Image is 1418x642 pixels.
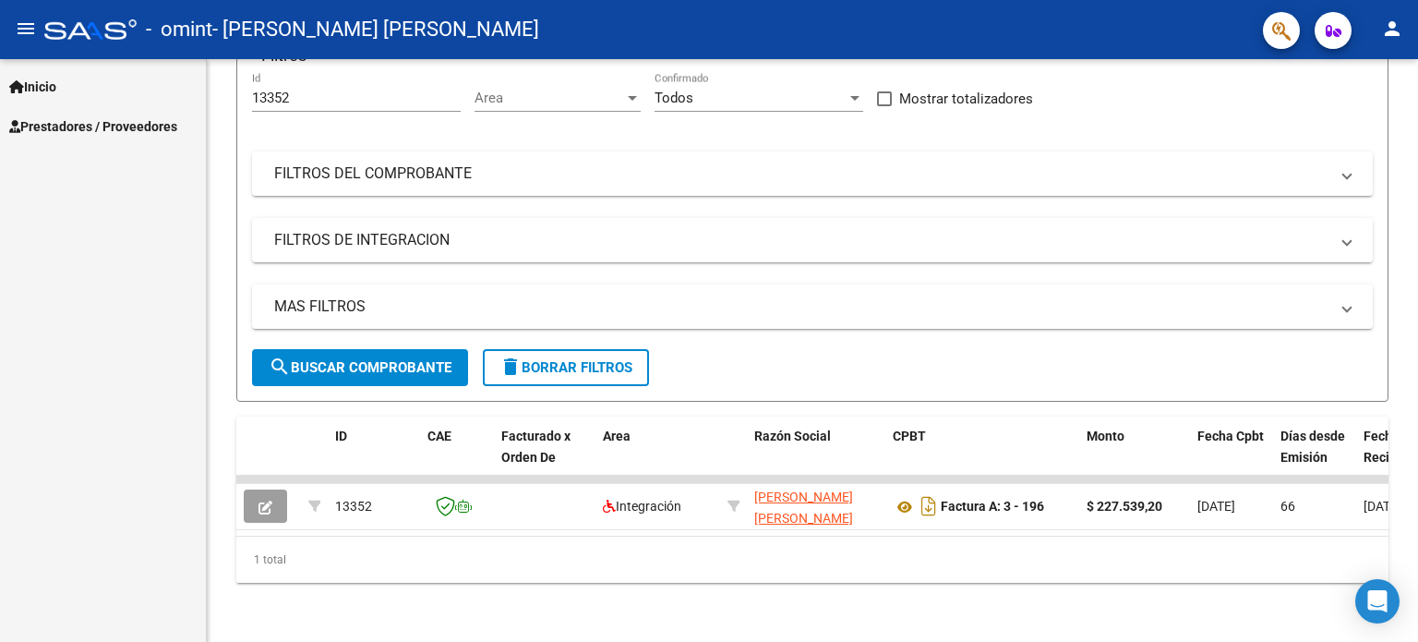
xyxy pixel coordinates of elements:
[15,18,37,40] mat-icon: menu
[252,285,1373,329] mat-expansion-panel-header: MAS FILTROS
[1087,429,1124,443] span: Monto
[252,349,468,386] button: Buscar Comprobante
[1190,417,1273,498] datatable-header-cell: Fecha Cpbt
[252,151,1373,196] mat-expansion-panel-header: FILTROS DEL COMPROBANTE
[146,9,212,50] span: - omint
[328,417,420,498] datatable-header-cell: ID
[274,230,1328,250] mat-panel-title: FILTROS DE INTEGRACION
[427,429,451,443] span: CAE
[603,499,681,514] span: Integración
[1087,499,1162,514] strong: $ 227.539,20
[335,429,347,443] span: ID
[754,490,853,526] span: [PERSON_NAME] [PERSON_NAME]
[252,218,1373,262] mat-expansion-panel-header: FILTROS DE INTEGRACION
[1381,18,1403,40] mat-icon: person
[274,297,1328,317] mat-panel-title: MAS FILTROS
[1197,499,1235,514] span: [DATE]
[1280,499,1295,514] span: 66
[1079,417,1190,498] datatable-header-cell: Monto
[917,491,941,521] i: Descargar documento
[501,429,571,465] span: Facturado x Orden De
[499,356,522,378] mat-icon: delete
[475,90,624,106] span: Area
[899,88,1033,110] span: Mostrar totalizadores
[274,164,1328,184] mat-panel-title: FILTROS DEL COMPROBANTE
[269,356,291,378] mat-icon: search
[1280,429,1345,465] span: Días desde Emisión
[1355,579,1400,624] div: Open Intercom Messenger
[1273,417,1356,498] datatable-header-cell: Días desde Emisión
[9,77,56,97] span: Inicio
[335,499,372,514] span: 13352
[941,500,1044,515] strong: Factura A: 3 - 196
[603,429,631,443] span: Area
[236,537,1388,583] div: 1 total
[754,487,878,526] div: 27315476939
[212,9,539,50] span: - [PERSON_NAME] [PERSON_NAME]
[1364,429,1415,465] span: Fecha Recibido
[655,90,693,106] span: Todos
[494,417,595,498] datatable-header-cell: Facturado x Orden De
[483,349,649,386] button: Borrar Filtros
[269,359,451,376] span: Buscar Comprobante
[893,429,926,443] span: CPBT
[747,417,885,498] datatable-header-cell: Razón Social
[885,417,1079,498] datatable-header-cell: CPBT
[9,116,177,137] span: Prestadores / Proveedores
[420,417,494,498] datatable-header-cell: CAE
[1197,429,1264,443] span: Fecha Cpbt
[1364,499,1401,514] span: [DATE]
[499,359,632,376] span: Borrar Filtros
[754,429,831,443] span: Razón Social
[595,417,720,498] datatable-header-cell: Area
